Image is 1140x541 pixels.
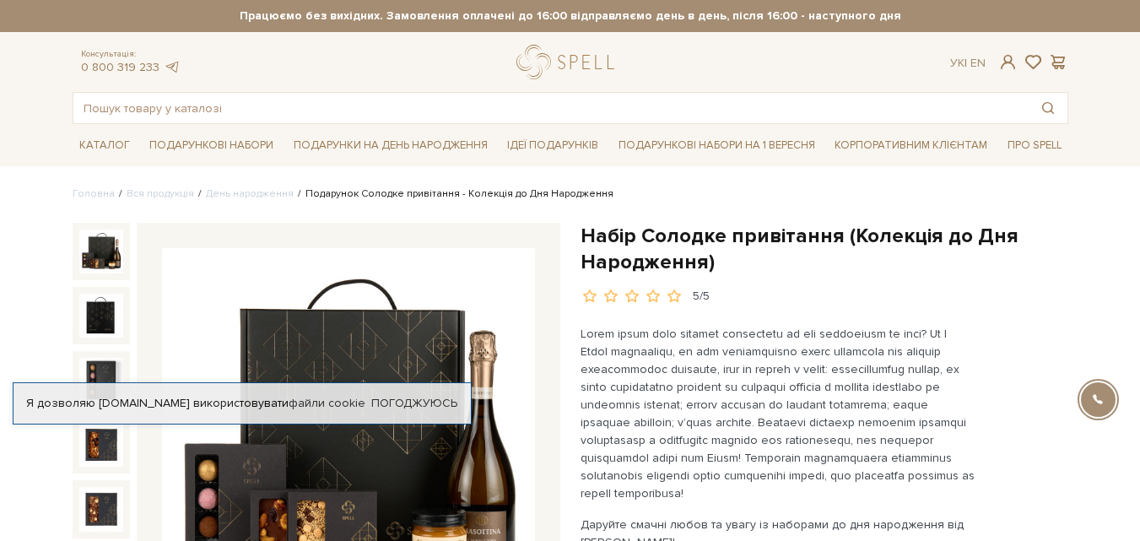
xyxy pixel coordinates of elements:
a: Подарунки на День народження [287,133,494,159]
a: Ідеї подарунків [500,133,605,159]
li: Подарунок Солодке привітання - Колекція до Дня Народження [294,187,613,202]
a: Про Spell [1001,133,1068,159]
img: Набір Солодке привітання (Колекція до Дня Народження) [79,487,123,531]
button: Пошук товару у каталозі [1029,93,1067,123]
a: День народження [206,187,294,200]
strong: Працюємо без вихідних. Замовлення оплачені до 16:00 відправляємо день в день, після 16:00 - насту... [73,8,1068,24]
img: Набір Солодке привітання (Колекція до Дня Народження) [79,230,123,273]
a: logo [516,45,622,79]
a: файли cookie [289,396,365,410]
div: Ук [950,56,986,71]
a: 0 800 319 233 [81,60,159,74]
h1: Набір Солодке привітання (Колекція до Дня Народження) [581,223,1068,275]
a: telegram [164,60,181,74]
a: En [970,56,986,70]
a: Головна [73,187,115,200]
img: Набір Солодке привітання (Колекція до Дня Народження) [79,423,123,467]
img: Набір Солодке привітання (Колекція до Дня Народження) [79,294,123,338]
a: Каталог [73,133,137,159]
span: Консультація: [81,49,181,60]
div: 5/5 [693,289,710,305]
a: Корпоративним клієнтам [828,131,994,160]
a: Подарункові набори [143,133,280,159]
input: Пошук товару у каталозі [73,93,1029,123]
a: Вся продукція [127,187,194,200]
div: Я дозволяю [DOMAIN_NAME] використовувати [14,396,471,411]
a: Подарункові набори на 1 Вересня [612,131,822,160]
a: Погоджуюсь [371,396,457,411]
span: | [964,56,967,70]
img: Набір Солодке привітання (Колекція до Дня Народження) [79,358,123,402]
p: Lorem ipsum dolo sitamet consectetu ad eli seddoeiusm te inci? Ut l Etdol magnaaliqu, en adm veni... [581,325,976,502]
